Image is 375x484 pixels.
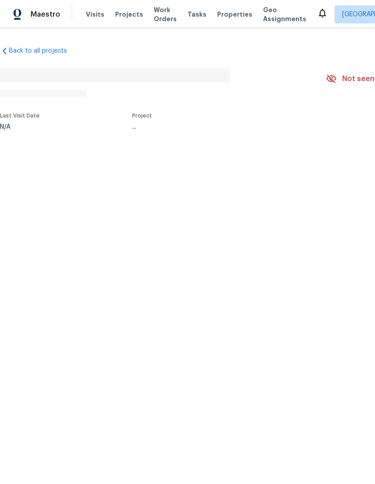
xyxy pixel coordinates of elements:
[115,10,143,19] span: Projects
[154,5,177,23] span: Work Orders
[31,10,60,19] span: Maestro
[86,10,104,19] span: Visits
[263,5,306,23] span: Geo Assignments
[217,10,252,19] span: Properties
[187,11,206,18] span: Tasks
[132,124,305,130] div: ...
[132,113,152,118] span: Project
